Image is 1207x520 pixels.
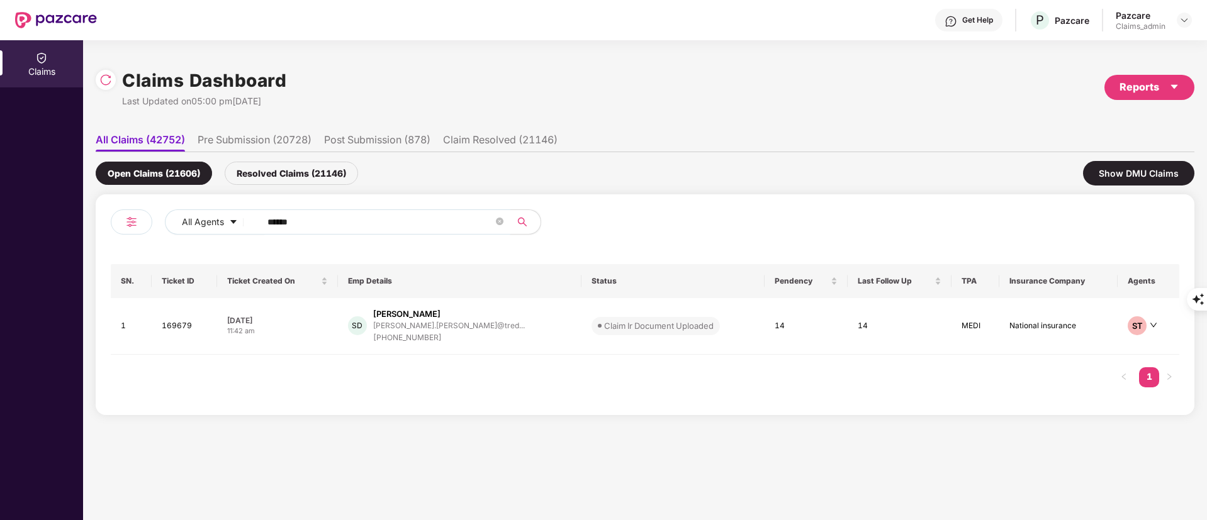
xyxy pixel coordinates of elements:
[1116,9,1165,21] div: Pazcare
[227,276,318,286] span: Ticket Created On
[496,216,503,228] span: close-circle
[775,276,828,286] span: Pendency
[962,15,993,25] div: Get Help
[1128,316,1147,335] div: ST
[15,12,97,28] img: New Pazcare Logo
[35,52,48,64] img: svg+xml;base64,PHN2ZyBpZD0iQ2xhaW0iIHhtbG5zPSJodHRwOi8vd3d3LnczLm9yZy8yMDAwL3N2ZyIgd2lkdGg9IjIwIi...
[858,276,931,286] span: Last Follow Up
[496,218,503,225] span: close-circle
[1118,264,1179,298] th: Agents
[848,264,951,298] th: Last Follow Up
[1150,321,1157,329] span: down
[1179,15,1189,25] img: svg+xml;base64,PHN2ZyBpZD0iRHJvcGRvd24tMzJ4MzIiIHhtbG5zPSJodHRwOi8vd3d3LnczLm9yZy8yMDAwL3N2ZyIgd2...
[1055,14,1089,26] div: Pazcare
[1036,13,1044,28] span: P
[945,15,957,28] img: svg+xml;base64,PHN2ZyBpZD0iSGVscC0zMngzMiIgeG1sbnM9Imh0dHA6Ly93d3cudzMub3JnLzIwMDAvc3ZnIiB3aWR0aD...
[217,264,338,298] th: Ticket Created On
[765,264,848,298] th: Pendency
[1116,21,1165,31] div: Claims_admin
